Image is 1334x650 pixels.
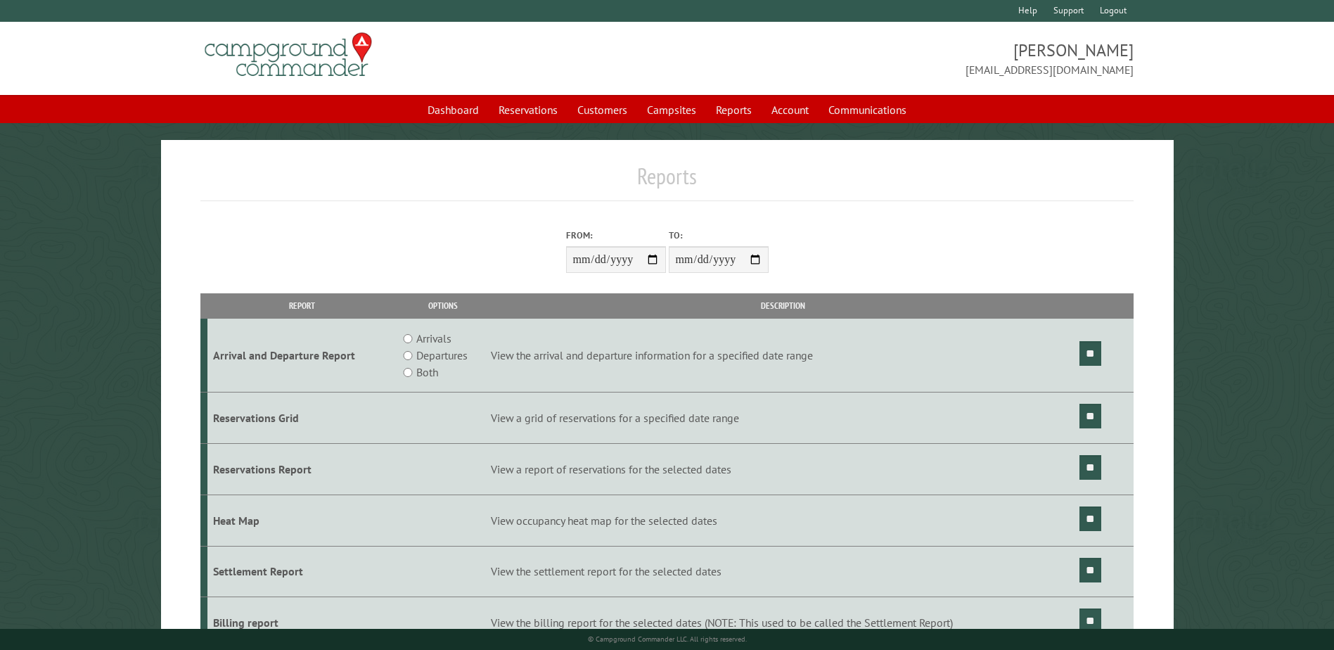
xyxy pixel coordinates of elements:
a: Customers [569,96,636,123]
h1: Reports [200,162,1133,201]
a: Communications [820,96,915,123]
small: © Campground Commander LLC. All rights reserved. [588,635,747,644]
span: [PERSON_NAME] [EMAIL_ADDRESS][DOMAIN_NAME] [667,39,1134,78]
td: Settlement Report [207,546,397,597]
td: Heat Map [207,495,397,546]
th: Description [489,293,1077,318]
td: Billing report [207,597,397,649]
label: Both [416,364,438,381]
a: Reservations [490,96,566,123]
td: Reservations Grid [207,393,397,444]
td: View a report of reservations for the selected dates [489,443,1077,495]
td: Arrival and Departure Report [207,319,397,393]
a: Dashboard [419,96,487,123]
a: Account [763,96,817,123]
label: To: [669,229,769,242]
th: Options [397,293,488,318]
a: Reports [707,96,760,123]
img: Campground Commander [200,27,376,82]
th: Report [207,293,397,318]
a: Campsites [639,96,705,123]
td: View occupancy heat map for the selected dates [489,495,1077,546]
td: View the billing report for the selected dates (NOTE: This used to be called the Settlement Report) [489,597,1077,649]
label: From: [566,229,666,242]
label: Arrivals [416,330,451,347]
td: Reservations Report [207,443,397,495]
td: View a grid of reservations for a specified date range [489,393,1077,444]
td: View the arrival and departure information for a specified date range [489,319,1077,393]
td: View the settlement report for the selected dates [489,546,1077,597]
label: Departures [416,347,468,364]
